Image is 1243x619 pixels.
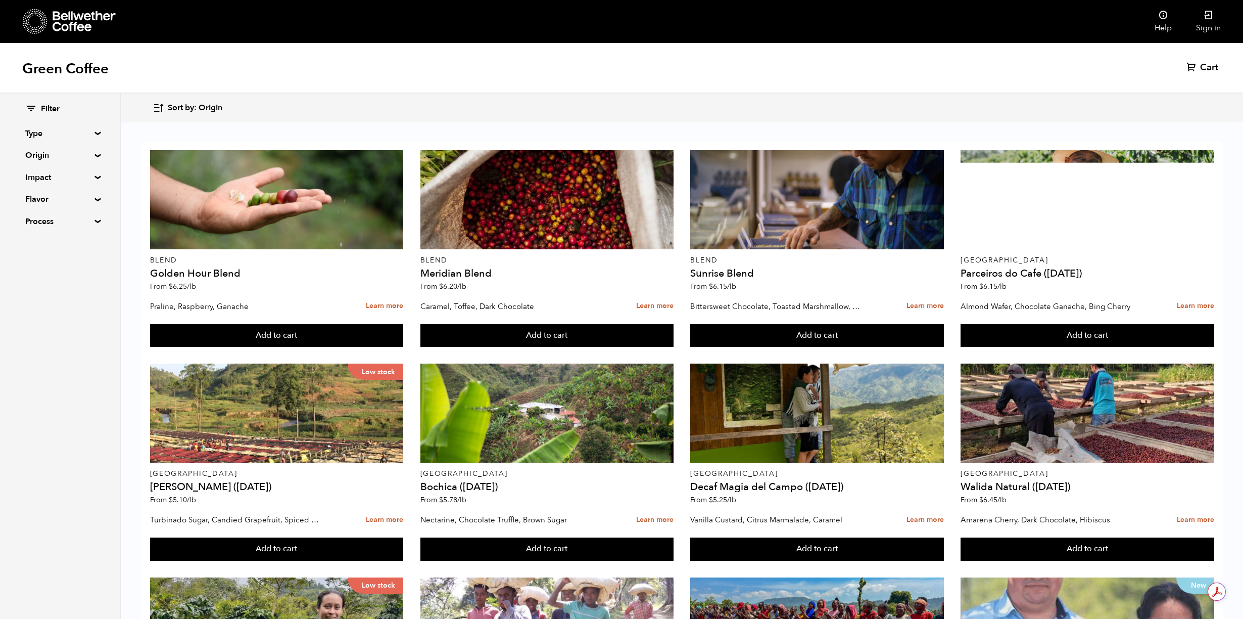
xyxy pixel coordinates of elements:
[169,495,173,505] span: $
[420,482,674,492] h4: Bochica ([DATE])
[150,482,404,492] h4: [PERSON_NAME] ([DATE])
[979,495,1007,505] bdi: 6.45
[979,282,983,291] span: $
[690,470,944,477] p: [GEOGRAPHIC_DATA]
[169,282,196,291] bdi: 6.25
[25,127,95,140] summary: Type
[41,104,60,115] span: Filter
[150,470,404,477] p: [GEOGRAPHIC_DATA]
[366,509,403,531] a: Learn more
[690,495,736,505] span: From
[1200,62,1218,74] span: Cart
[150,495,196,505] span: From
[150,364,404,463] a: Low stock
[348,578,403,594] p: Low stock
[150,257,404,264] p: Blend
[150,269,404,279] h4: Golden Hour Blend
[168,103,222,114] span: Sort by: Origin
[187,495,196,505] span: /lb
[169,495,196,505] bdi: 5.10
[439,495,466,505] bdi: 5.78
[150,282,196,291] span: From
[690,282,736,291] span: From
[1176,578,1214,594] p: New
[961,299,1133,314] p: Almond Wafer, Chocolate Ganache, Bing Cherry
[709,495,713,505] span: $
[439,282,466,291] bdi: 6.20
[636,509,674,531] a: Learn more
[150,299,322,314] p: Praline, Raspberry, Ganache
[1177,509,1214,531] a: Learn more
[420,538,674,561] button: Add to cart
[22,60,109,78] h1: Green Coffee
[690,482,944,492] h4: Decaf Magia del Campo ([DATE])
[961,324,1214,347] button: Add to cart
[690,299,863,314] p: Bittersweet Chocolate, Toasted Marshmallow, Candied Orange, Praline
[979,495,983,505] span: $
[153,96,222,120] button: Sort by: Origin
[961,257,1214,264] p: [GEOGRAPHIC_DATA]
[961,482,1214,492] h4: Walida Natural ([DATE])
[420,470,674,477] p: [GEOGRAPHIC_DATA]
[906,509,944,531] a: Learn more
[690,269,944,279] h4: Sunrise Blend
[25,171,95,184] summary: Impact
[690,512,863,527] p: Vanilla Custard, Citrus Marmalade, Caramel
[150,538,404,561] button: Add to cart
[420,324,674,347] button: Add to cart
[727,282,736,291] span: /lb
[961,538,1214,561] button: Add to cart
[25,215,95,228] summary: Process
[348,364,403,380] p: Low stock
[961,470,1214,477] p: [GEOGRAPHIC_DATA]
[690,257,944,264] p: Blend
[439,282,443,291] span: $
[709,495,736,505] bdi: 5.25
[906,295,944,317] a: Learn more
[366,295,403,317] a: Learn more
[690,324,944,347] button: Add to cart
[997,495,1007,505] span: /lb
[690,538,944,561] button: Add to cart
[961,269,1214,279] h4: Parceiros do Cafe ([DATE])
[709,282,713,291] span: $
[439,495,443,505] span: $
[420,299,593,314] p: Caramel, Toffee, Dark Chocolate
[150,512,322,527] p: Turbinado Sugar, Candied Grapefruit, Spiced Plum
[169,282,173,291] span: $
[961,495,1007,505] span: From
[997,282,1007,291] span: /lb
[420,495,466,505] span: From
[457,495,466,505] span: /lb
[187,282,196,291] span: /lb
[25,193,95,205] summary: Flavor
[1177,295,1214,317] a: Learn more
[1186,62,1221,74] a: Cart
[25,149,95,161] summary: Origin
[961,512,1133,527] p: Amarena Cherry, Dark Chocolate, Hibiscus
[709,282,736,291] bdi: 6.15
[727,495,736,505] span: /lb
[420,257,674,264] p: Blend
[420,282,466,291] span: From
[457,282,466,291] span: /lb
[150,324,404,347] button: Add to cart
[636,295,674,317] a: Learn more
[420,269,674,279] h4: Meridian Blend
[961,282,1007,291] span: From
[420,512,593,527] p: Nectarine, Chocolate Truffle, Brown Sugar
[979,282,1007,291] bdi: 6.15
